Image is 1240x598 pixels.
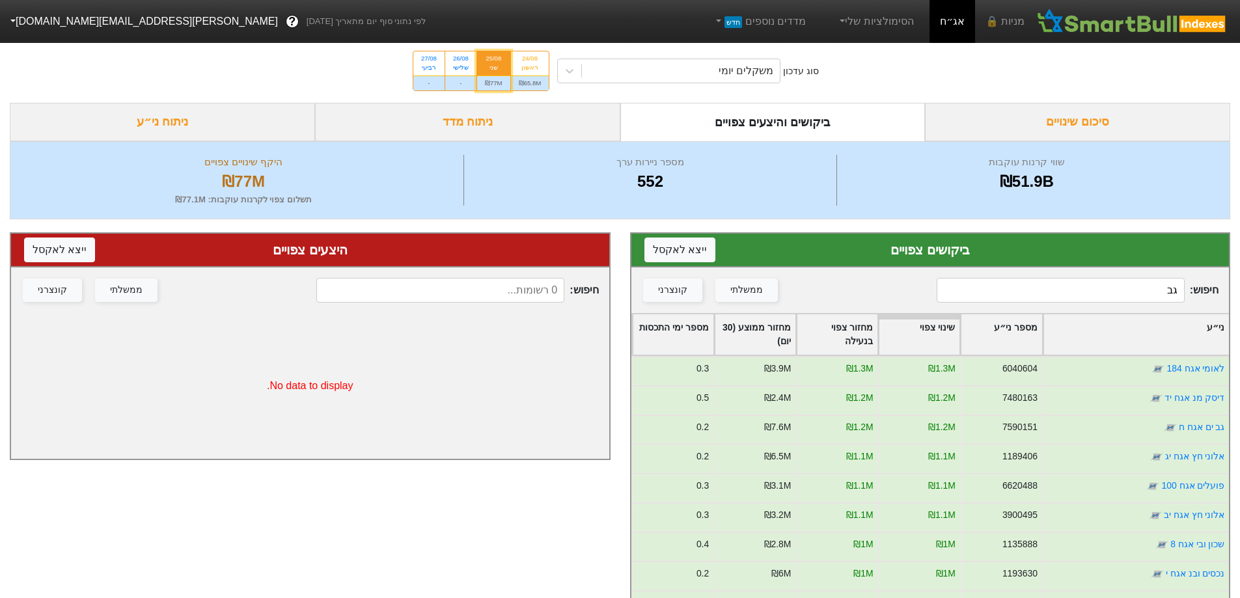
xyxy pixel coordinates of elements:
div: ₪1.2M [928,420,955,434]
div: 0.3 [696,362,708,375]
a: דיסק מנ אגח יד [1164,392,1224,403]
img: tase link [1163,421,1176,434]
button: קונצרני [23,279,82,302]
div: 0.2 [696,450,708,463]
div: שווי קרנות עוקבות [840,155,1213,170]
div: היקף שינויים צפויים [27,155,460,170]
span: חיפוש : [937,278,1219,303]
span: חיפוש : [316,278,598,303]
span: ? [288,13,296,31]
div: ראשון [519,63,542,72]
div: סיכום שינויים [925,103,1230,141]
div: ₪1.3M [846,362,873,375]
div: ₪1M [935,537,955,551]
div: Toggle SortBy [715,314,795,355]
div: 552 [467,170,833,193]
div: No data to display. [11,313,609,459]
a: גב ים אגח ח [1178,422,1224,432]
a: אלוני חץ אגח יב [1163,510,1224,520]
div: - [413,75,445,90]
span: חדש [724,16,742,28]
div: רביעי [421,63,437,72]
div: קונצרני [38,283,67,297]
div: 1193630 [1002,567,1037,580]
div: ₪1.1M [928,450,955,463]
div: ₪1.1M [846,450,873,463]
div: 0.2 [696,420,708,434]
div: 7480163 [1002,391,1037,405]
a: נכסים ובנ אגח י [1165,568,1224,578]
div: ₪77M [477,75,510,90]
div: ₪1.3M [928,362,955,375]
div: תשלום צפוי לקרנות עוקבות : ₪77.1M [27,193,460,206]
div: ניתוח ני״ע [10,103,315,141]
a: מדדים נוספיםחדש [708,8,811,34]
img: tase link [1150,450,1163,463]
div: 0.4 [696,537,708,551]
div: Toggle SortBy [879,314,959,355]
div: שלישי [453,63,469,72]
img: tase link [1149,392,1162,405]
input: 0 רשומות... [316,278,564,303]
div: 25/08 [485,54,503,63]
img: tase link [1146,480,1159,493]
div: קונצרני [658,283,687,297]
div: Toggle SortBy [1043,314,1229,355]
a: אלוני חץ אגח יג [1164,451,1224,461]
a: פועלים אגח 100 [1161,480,1224,491]
div: 26/08 [453,54,469,63]
a: לאומי אגח 184 [1166,363,1224,374]
div: 7590151 [1002,420,1037,434]
div: ₪1M [853,567,873,580]
button: קונצרני [643,279,702,302]
div: ₪51.9B [840,170,1213,193]
div: ממשלתי [730,283,763,297]
div: ₪6.5M [764,450,791,463]
div: מספר ניירות ערך [467,155,833,170]
div: 6040604 [1002,362,1037,375]
div: ₪2.4M [764,391,791,405]
div: ₪3.1M [764,479,791,493]
input: 552 רשומות... [937,278,1185,303]
div: ביקושים והיצעים צפויים [620,103,926,141]
img: SmartBull [1035,8,1230,34]
div: ₪1.2M [928,391,955,405]
div: ₪3.2M [764,508,791,522]
div: 0.5 [696,391,708,405]
div: ₪7.6M [764,420,791,434]
div: ₪1.1M [928,479,955,493]
div: ₪1.2M [846,420,873,434]
div: 6620488 [1002,479,1037,493]
img: tase link [1150,567,1163,580]
div: משקלים יומי [719,63,773,79]
div: ₪1.1M [846,479,873,493]
div: 1189406 [1002,450,1037,463]
div: ₪1M [935,567,955,580]
a: שכון ובי אגח 8 [1170,539,1224,549]
button: ממשלתי [715,279,778,302]
div: ניתוח מדד [315,103,620,141]
button: ממשלתי [95,279,158,302]
img: tase link [1148,509,1161,522]
img: tase link [1155,538,1168,551]
div: ממשלתי [110,283,143,297]
div: ₪77M [27,170,460,193]
span: לפי נתוני סוף יום מתאריך [DATE] [307,15,426,28]
div: 27/08 [421,54,437,63]
a: הסימולציות שלי [832,8,919,34]
div: - [445,75,476,90]
div: ₪6M [771,567,791,580]
button: ייצא לאקסל [24,238,95,262]
div: ₪1M [853,537,873,551]
div: 3900495 [1002,508,1037,522]
div: 0.3 [696,479,708,493]
div: ₪1.1M [846,508,873,522]
div: 0.2 [696,567,708,580]
div: Toggle SortBy [633,314,713,355]
div: היצעים צפויים [24,240,596,260]
div: ₪65.8M [511,75,549,90]
img: tase link [1151,362,1164,375]
div: 24/08 [519,54,542,63]
div: סוג עדכון [783,64,819,78]
button: ייצא לאקסל [644,238,715,262]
